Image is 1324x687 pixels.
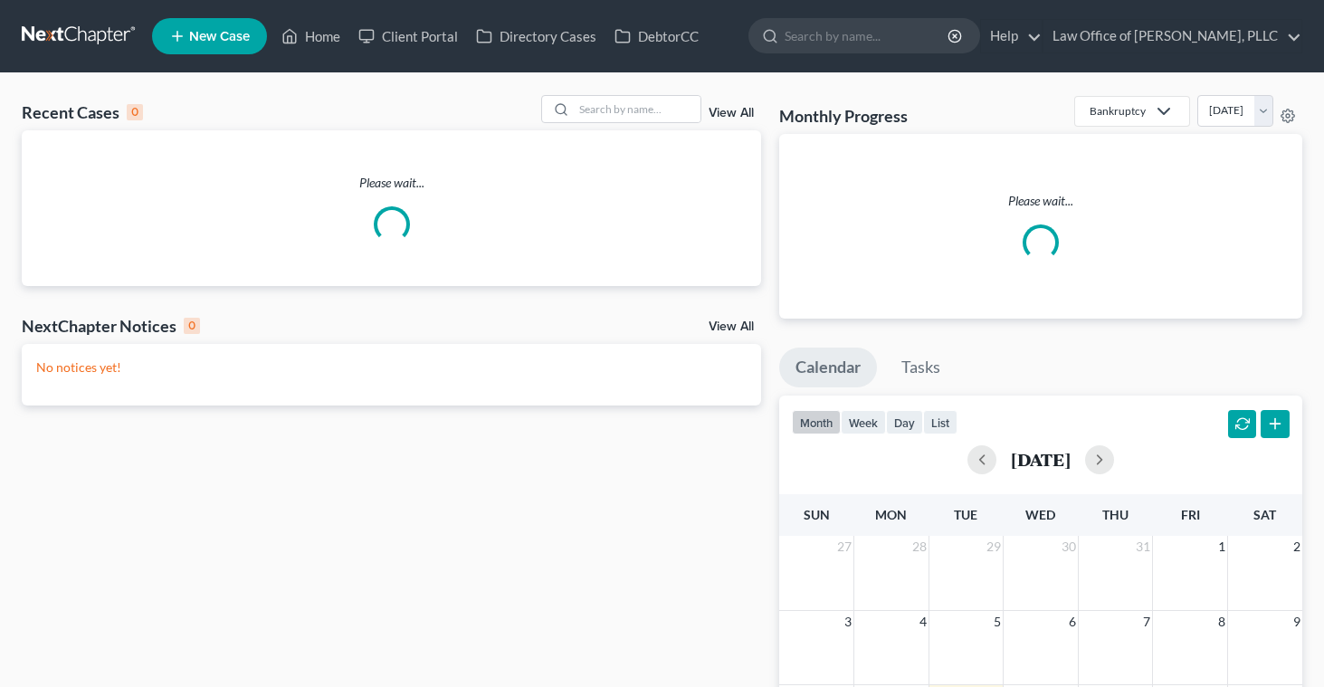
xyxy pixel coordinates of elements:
[985,536,1003,558] span: 29
[1216,611,1227,633] span: 8
[843,611,853,633] span: 3
[981,20,1042,52] a: Help
[910,536,929,558] span: 28
[804,507,830,522] span: Sun
[1291,536,1302,558] span: 2
[605,20,708,52] a: DebtorCC
[272,20,349,52] a: Home
[574,96,700,122] input: Search by name...
[794,192,1288,210] p: Please wait...
[1025,507,1055,522] span: Wed
[1291,611,1302,633] span: 9
[467,20,605,52] a: Directory Cases
[785,19,950,52] input: Search by name...
[875,507,907,522] span: Mon
[1011,450,1071,469] h2: [DATE]
[709,107,754,119] a: View All
[992,611,1003,633] span: 5
[1134,536,1152,558] span: 31
[1102,507,1129,522] span: Thu
[36,358,747,377] p: No notices yet!
[709,320,754,333] a: View All
[954,507,977,522] span: Tue
[1090,103,1146,119] div: Bankruptcy
[1043,20,1301,52] a: Law Office of [PERSON_NAME], PLLC
[885,348,957,387] a: Tasks
[189,30,250,43] span: New Case
[792,410,841,434] button: month
[22,101,143,123] div: Recent Cases
[1216,536,1227,558] span: 1
[1067,611,1078,633] span: 6
[886,410,923,434] button: day
[22,174,761,192] p: Please wait...
[779,348,877,387] a: Calendar
[349,20,467,52] a: Client Portal
[835,536,853,558] span: 27
[918,611,929,633] span: 4
[841,410,886,434] button: week
[127,104,143,120] div: 0
[1060,536,1078,558] span: 30
[184,318,200,334] div: 0
[1253,507,1276,522] span: Sat
[22,315,200,337] div: NextChapter Notices
[1141,611,1152,633] span: 7
[923,410,957,434] button: list
[1181,507,1200,522] span: Fri
[779,105,908,127] h3: Monthly Progress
